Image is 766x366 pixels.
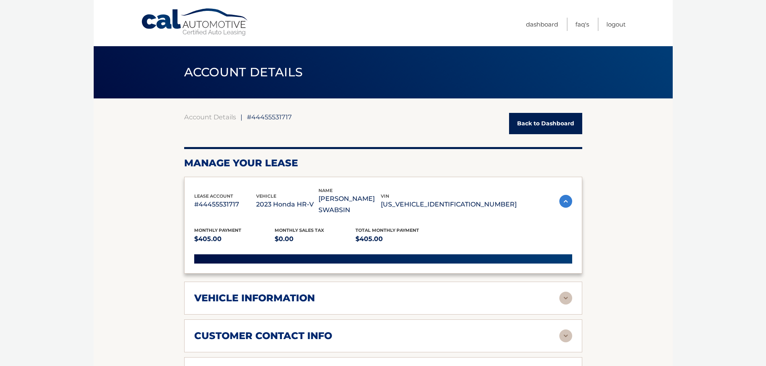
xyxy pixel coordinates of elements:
[559,292,572,305] img: accordion-rest.svg
[318,188,333,193] span: name
[256,199,318,210] p: 2023 Honda HR-V
[141,8,249,37] a: Cal Automotive
[194,330,332,342] h2: customer contact info
[194,199,257,210] p: #44455531717
[509,113,582,134] a: Back to Dashboard
[381,199,517,210] p: [US_VEHICLE_IDENTIFICATION_NUMBER]
[184,65,303,80] span: ACCOUNT DETAILS
[355,233,436,245] p: $405.00
[526,18,558,31] a: Dashboard
[318,193,381,216] p: [PERSON_NAME] SWABSIN
[275,227,324,233] span: Monthly sales Tax
[381,193,389,199] span: vin
[194,292,315,304] h2: vehicle information
[240,113,242,121] span: |
[559,329,572,342] img: accordion-rest.svg
[194,227,241,233] span: Monthly Payment
[194,233,275,245] p: $405.00
[247,113,292,121] span: #44455531717
[184,157,582,169] h2: Manage Your Lease
[575,18,589,31] a: FAQ's
[194,193,233,199] span: lease account
[256,193,276,199] span: vehicle
[184,113,236,121] a: Account Details
[606,18,626,31] a: Logout
[355,227,419,233] span: Total Monthly Payment
[275,233,355,245] p: $0.00
[559,195,572,208] img: accordion-active.svg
